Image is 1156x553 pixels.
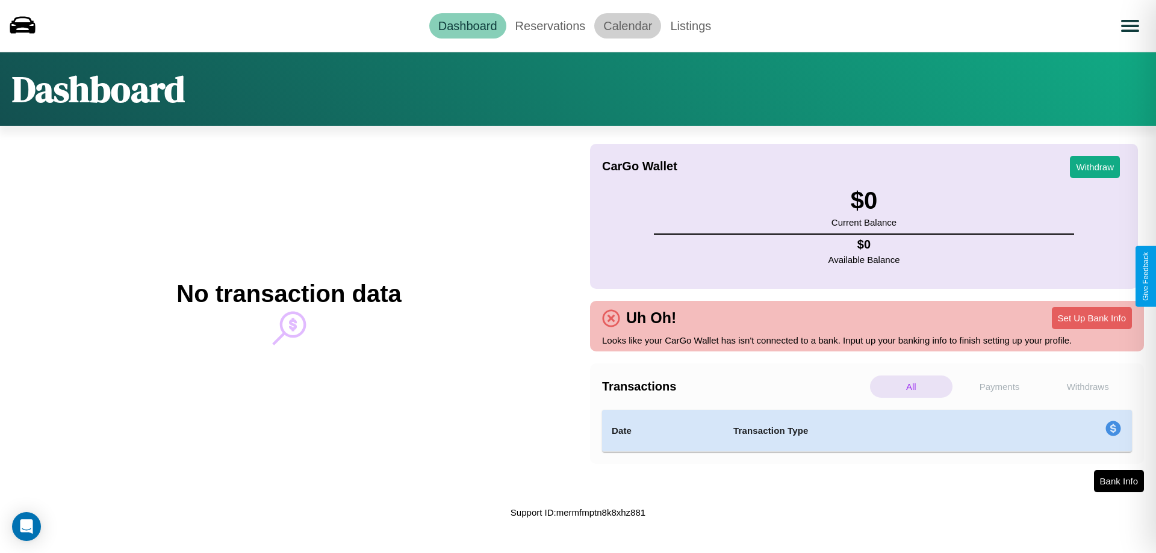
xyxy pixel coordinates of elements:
[1052,307,1132,329] button: Set Up Bank Info
[429,13,506,39] a: Dashboard
[620,309,682,327] h4: Uh Oh!
[602,410,1132,452] table: simple table
[1046,375,1129,398] p: Withdraws
[831,214,897,230] p: Current Balance
[612,424,714,438] h4: Date
[602,332,1132,348] p: Looks like your CarGo Wallet has isn't connected to a bank. Input up your banking info to finish ...
[176,280,401,307] h2: No transaction data
[602,159,677,173] h4: CarGo Wallet
[1070,156,1120,178] button: Withdraw
[828,238,900,252] h4: $ 0
[602,380,867,394] h4: Transactions
[733,424,1007,438] h4: Transaction Type
[1142,252,1150,301] div: Give Feedback
[12,512,41,541] div: Open Intercom Messenger
[506,13,595,39] a: Reservations
[870,375,952,398] p: All
[511,504,645,521] p: Support ID: mermfmptn8k8xhz881
[831,187,897,214] h3: $ 0
[828,252,900,268] p: Available Balance
[12,64,185,114] h1: Dashboard
[959,375,1041,398] p: Payments
[661,13,720,39] a: Listings
[594,13,661,39] a: Calendar
[1113,9,1147,43] button: Open menu
[1094,470,1144,492] button: Bank Info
